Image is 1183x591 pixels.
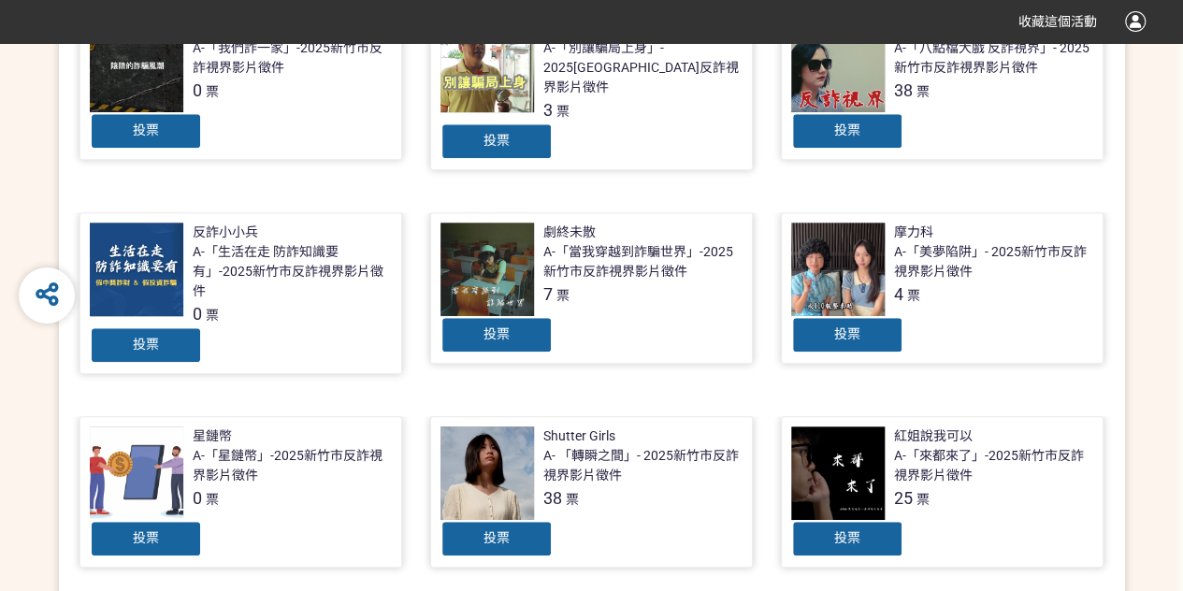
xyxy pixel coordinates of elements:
span: 投票 [834,530,860,545]
span: 4 [894,284,903,304]
div: 反詐小小兵 [193,223,258,242]
span: 票 [206,308,219,323]
span: 票 [206,492,219,507]
span: 投票 [483,326,510,341]
div: 劇終未散 [543,223,596,242]
a: [PERSON_NAME]A-「八點檔大戲 反詐視界」- 2025新竹市反詐視界影片徵件38票投票 [781,8,1104,160]
span: 0 [193,80,202,100]
a: 星鏈幣A-「星鏈幣」-2025新竹市反詐視界影片徵件0票投票 [79,416,402,568]
div: 摩力科 [894,223,933,242]
span: 投票 [834,326,860,341]
div: A-「生活在走 防詐知識要有」-2025新竹市反詐視界影片徵件 [193,242,392,301]
span: 票 [206,84,219,99]
div: A-「星鏈幣」-2025新竹市反詐視界影片徵件 [193,446,392,485]
span: 票 [907,288,920,303]
div: A-「別讓騙局上身」- 2025[GEOGRAPHIC_DATA]反詐視界影片徵件 [543,38,743,97]
div: A-「當我穿越到詐騙世界」-2025新竹市反詐視界影片徵件 [543,242,743,281]
span: 投票 [133,123,159,137]
span: 投票 [133,530,159,545]
div: 星鏈幣 [193,426,232,446]
a: Shutter GirlsA- 「轉瞬之間」- 2025新竹市反詐視界影片徵件38票投票 [430,416,753,568]
span: 收藏這個活動 [1018,14,1097,29]
span: 票 [916,492,930,507]
div: A- 「轉瞬之間」- 2025新竹市反詐視界影片徵件 [543,446,743,485]
span: 票 [556,104,570,119]
span: 25 [894,488,913,508]
a: 反詐小小兵A-「生活在走 防詐知識要有」-2025新竹市反詐視界影片徵件0票投票 [79,212,402,374]
span: 38 [543,488,562,508]
span: 投票 [133,337,159,352]
a: [PERSON_NAME]A-「別讓騙局上身」- 2025[GEOGRAPHIC_DATA]反詐視界影片徵件3票投票 [430,8,753,170]
span: 3 [543,100,553,120]
span: 0 [193,304,202,324]
div: A-「美夢陷阱」- 2025新竹市反詐視界影片徵件 [894,242,1093,281]
span: 7 [543,284,553,304]
a: 摩力科A-「美夢陷阱」- 2025新竹市反詐視界影片徵件4票投票 [781,212,1104,364]
div: A-「八點檔大戲 反詐視界」- 2025新竹市反詐視界影片徵件 [894,38,1093,78]
a: 紅姐說我可以A-「來都來了」-2025新竹市反詐視界影片徵件25票投票 [781,416,1104,568]
div: A-「我們詐一家」-2025新竹市反詐視界影片徵件 [193,38,392,78]
span: 投票 [834,123,860,137]
span: 投票 [483,530,510,545]
span: 38 [894,80,913,100]
div: A-「來都來了」-2025新竹市反詐視界影片徵件 [894,446,1093,485]
span: 投票 [483,133,510,148]
div: Shutter Girls [543,426,615,446]
span: 票 [916,84,930,99]
span: 票 [566,492,579,507]
span: 票 [556,288,570,303]
a: 劇終未散A-「當我穿越到詐騙世界」-2025新竹市反詐視界影片徵件7票投票 [430,212,753,364]
a: [PERSON_NAME]A-「我們詐一家」-2025新竹市反詐視界影片徵件0票投票 [79,8,402,160]
div: 紅姐說我可以 [894,426,973,446]
span: 0 [193,488,202,508]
